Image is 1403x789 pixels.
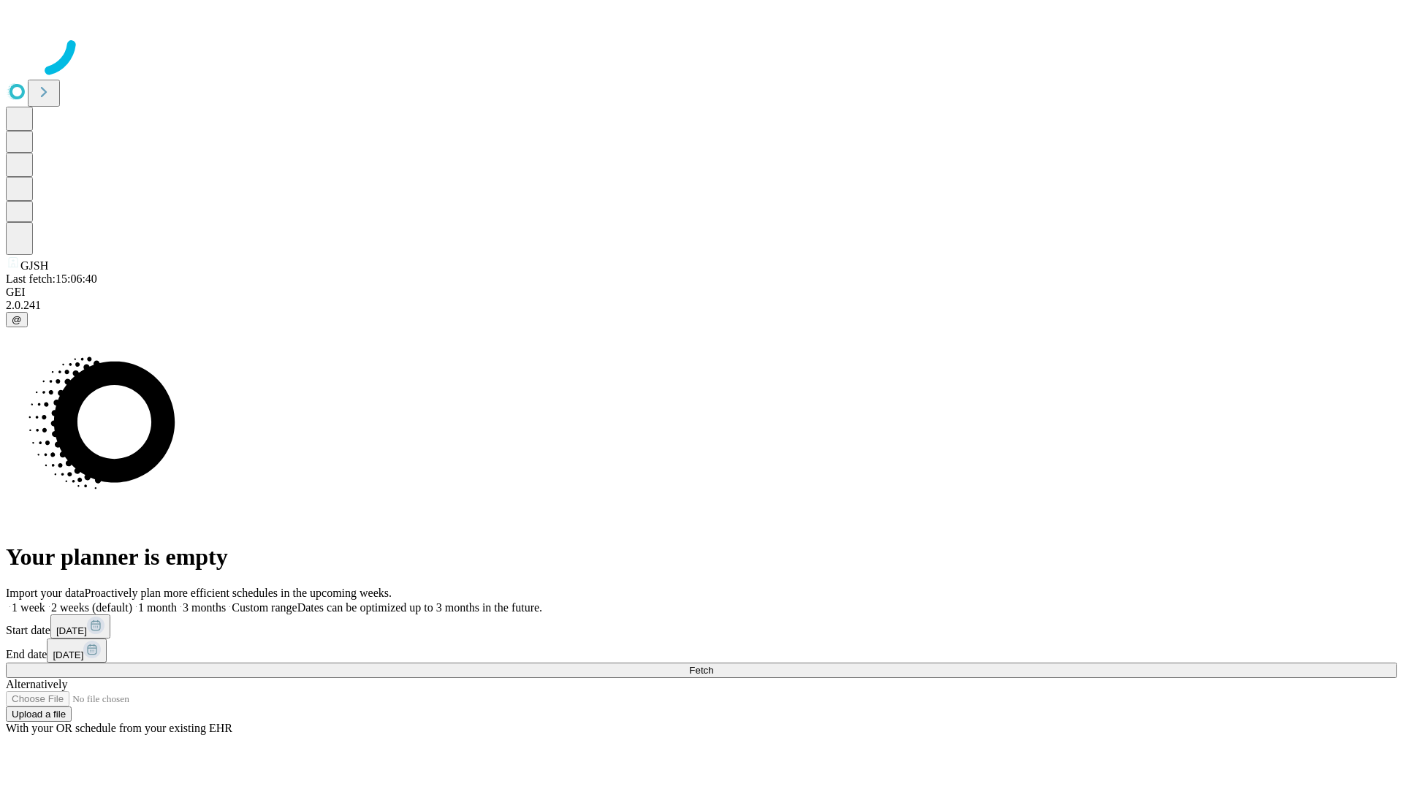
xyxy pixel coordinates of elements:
[6,299,1397,312] div: 2.0.241
[232,601,297,614] span: Custom range
[6,312,28,327] button: @
[689,665,713,676] span: Fetch
[6,544,1397,571] h1: Your planner is empty
[53,649,83,660] span: [DATE]
[183,601,226,614] span: 3 months
[138,601,177,614] span: 1 month
[6,286,1397,299] div: GEI
[47,639,107,663] button: [DATE]
[6,614,1397,639] div: Start date
[50,614,110,639] button: [DATE]
[6,722,232,734] span: With your OR schedule from your existing EHR
[56,625,87,636] span: [DATE]
[6,639,1397,663] div: End date
[51,601,132,614] span: 2 weeks (default)
[6,678,67,690] span: Alternatively
[20,259,48,272] span: GJSH
[12,314,22,325] span: @
[6,706,72,722] button: Upload a file
[85,587,392,599] span: Proactively plan more efficient schedules in the upcoming weeks.
[6,587,85,599] span: Import your data
[6,663,1397,678] button: Fetch
[297,601,542,614] span: Dates can be optimized up to 3 months in the future.
[12,601,45,614] span: 1 week
[6,272,97,285] span: Last fetch: 15:06:40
